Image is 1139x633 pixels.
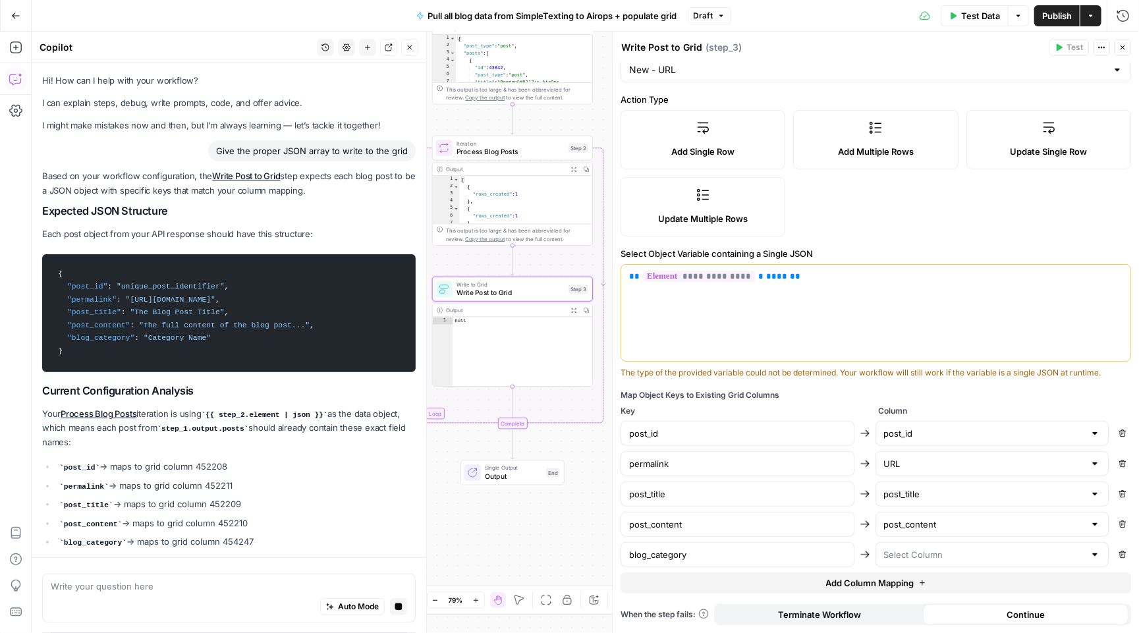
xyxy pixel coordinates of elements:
span: "The full content of the blog post..." [139,321,310,329]
span: Toggle code folding, rows 3 through 64 [450,49,456,57]
button: Draft [688,7,731,24]
code: step_1.output.posts [157,425,249,433]
span: Test [1067,41,1083,53]
span: Toggle code folding, rows 2 through 4 [453,183,459,190]
g: Edge from step_2-iteration-end to end [511,429,514,459]
div: 2 [433,183,460,190]
span: Process Blog Posts [457,146,565,157]
span: Toggle code folding, rows 1 through 259 [453,176,459,183]
label: Select Object Variable containing a Single JSON [621,247,1131,260]
span: Copy the output [465,95,505,101]
div: Map Object Keys to Existing Grid Columns [621,389,1131,401]
span: } [58,347,63,355]
p: I can explain steps, debug, write prompts, code, and offer advice. [42,96,416,110]
code: post_id [59,464,99,472]
a: Process Blog Posts [61,408,136,419]
div: LoopIterationProcess Blog PostsStep 2Output[ { "rows_created":1 }, { "rows_created":1 },This outp... [432,136,593,246]
div: 3 [433,190,460,198]
div: 6 [433,212,460,219]
div: 3 [433,49,456,57]
code: permalink [59,483,109,491]
span: Toggle code folding, rows 5 through 7 [453,205,459,212]
h2: Expected JSON Structure [42,205,416,217]
span: Pull all blog data from SimpleTexting to Airops + populate grid [428,9,677,22]
span: "blog_category" [67,334,134,342]
span: Test Data [961,9,1000,22]
span: Continue [1007,608,1045,621]
span: : [134,334,139,342]
div: Give the proper JSON array to write to the grid [208,140,416,161]
span: Add Multiple Rows [838,145,914,158]
div: Step 3 [569,285,588,294]
div: 1 [433,317,453,324]
span: Update Multiple Rows [659,212,748,225]
span: Write Post to Grid [457,287,565,298]
span: "permalink" [67,296,117,304]
div: 5 [433,64,456,71]
div: Complete [432,418,593,429]
li: → maps to grid column 452209 [56,497,416,512]
span: Write to Grid [457,280,565,289]
span: "The Blog Post Title" [130,308,224,316]
button: Pull all blog data from SimpleTexting to Airops + populate grid [408,5,685,26]
button: Publish [1034,5,1080,26]
span: Column [879,405,1132,417]
button: Test [1049,39,1089,56]
span: { [58,270,63,278]
button: Auto Mode [320,598,385,615]
span: ( step_3 ) [706,41,742,54]
div: 7 [433,219,460,227]
button: Test Data [941,5,1008,26]
div: 7 [433,78,456,93]
li: → maps to grid column 452208 [56,460,416,474]
div: 2 [433,42,456,49]
g: Edge from step_1 to step_2 [511,104,514,134]
span: , [225,283,229,290]
span: "post_title" [67,308,121,316]
button: Add Column Mapping [621,572,1131,593]
span: Draft [694,10,713,22]
div: End [546,468,559,478]
span: Toggle code folding, rows 1 through 65 [450,35,456,42]
input: post_content [884,518,1085,531]
p: I might make mistakes now and then, but I’m always learning — let’s tackle it together! [42,119,416,132]
code: {{ step_2.element | json }} [202,411,328,419]
div: This output is too large & has been abbreviated for review. to view the full content. [446,227,588,243]
a: When the step fails: [621,609,709,620]
span: Output [485,471,542,482]
p: Based on your workflow configuration, the step expects each blog post to be a JSON object with sp... [42,169,416,197]
span: "unique_post_identifier" [117,283,225,290]
p: Hi! How can I help with your workflow? [42,74,416,88]
code: blog_category [59,539,126,547]
div: Single OutputOutputEnd [432,460,593,485]
p: Each post object from your API response should have this structure: [42,227,416,241]
code: post_content [59,520,122,528]
span: Terminate Workflow [779,608,862,621]
div: The type of the provided variable could not be determined. Your workflow will still work if the v... [621,367,1131,379]
input: New - URL [629,63,1107,76]
span: Copy the output [465,236,505,242]
g: Edge from step_2 to step_3 [511,245,514,275]
div: This output is too large & has been abbreviated for review. to view the full content. [446,85,588,101]
span: Add Column Mapping [826,576,914,590]
span: : [117,296,121,304]
span: , [310,321,314,329]
h2: Current Configuration Analysis [42,385,416,397]
span: Iteration [457,139,565,148]
div: Step 2 [569,144,588,153]
button: Terminate Workflow [717,604,923,625]
p: Your iteration is using as the data object, which means each post from should already contain the... [42,407,416,449]
span: : [121,308,126,316]
div: Output [446,165,565,174]
span: Publish [1042,9,1072,22]
input: post_id [884,427,1085,440]
div: 1 [433,176,460,183]
span: Key [621,405,874,417]
div: Output [446,306,565,315]
div: 1 [433,35,456,42]
label: Action Type [621,93,1131,106]
li: → maps to grid column 454247 [56,535,416,549]
div: 5 [433,205,460,212]
input: post_title [884,487,1085,501]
